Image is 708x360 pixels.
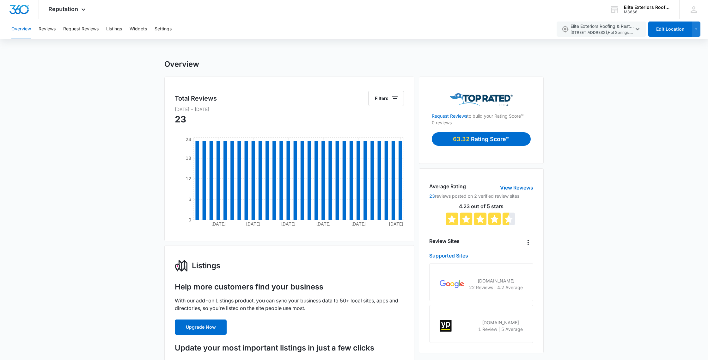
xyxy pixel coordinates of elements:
p: 22 Reviews | 4.2 Average [469,284,523,291]
h1: Overview [164,59,199,69]
p: reviews posted on 2 verified review sites [429,193,533,199]
tspan: 24 [186,137,191,142]
div: account name [624,5,670,10]
tspan: [DATE] [351,221,366,227]
p: to build your Rating Score™ [432,106,531,119]
button: Upgrade Now [175,320,227,335]
p: 1 Review | 5 Average [478,326,523,332]
a: 23 [429,193,435,199]
button: Request Reviews [63,19,99,39]
button: Settings [155,19,172,39]
tspan: [DATE] [246,221,260,227]
a: Supported Sites [429,252,468,259]
span: Elite Exteriors Roofing & Restoration [571,23,634,36]
button: Widgets [130,19,147,39]
tspan: [DATE] [389,221,403,227]
h3: Update your most important listings in just a few clicks [175,342,404,354]
button: Elite Exteriors Roofing & Restoration[STREET_ADDRESS],Hot Springs,AR [557,22,646,37]
button: Listings [106,19,122,39]
p: 63.32 [453,135,471,143]
button: Overflow Menu [523,237,533,247]
h1: Help more customers find your business [175,282,323,292]
a: Request Reviews [432,113,467,119]
p: [DATE] - [DATE] [175,106,404,113]
h4: Average Rating [429,183,466,190]
span: 23 [175,114,186,125]
span: Reputation [48,6,78,12]
tspan: 0 [188,217,191,222]
div: account id [624,10,670,14]
tspan: [DATE] [211,221,226,227]
tspan: 6 [188,196,191,202]
h4: Review Sites [429,237,460,245]
p: 4.23 out of 5 stars [429,204,533,209]
p: Rating Score™ [471,135,509,143]
h5: Total Reviews [175,94,217,103]
p: With our add-on Listings product, you can sync your business data to 50+ local sites, apps and di... [175,297,404,312]
span: [STREET_ADDRESS] , Hot Springs , AR [571,30,634,36]
p: [DOMAIN_NAME] [469,277,523,284]
img: Top Rated Local Logo [449,93,513,106]
p: [DOMAIN_NAME] [478,319,523,326]
tspan: [DATE] [281,221,296,227]
h3: Listings [192,260,220,271]
tspan: 12 [186,176,191,181]
p: 0 reviews [432,119,531,126]
tspan: [DATE] [316,221,331,227]
tspan: 18 [186,155,191,161]
button: Reviews [39,19,56,39]
button: Overview [11,19,31,39]
button: Filters [368,91,404,106]
a: View Reviews [500,184,533,191]
button: Edit Location [648,22,692,37]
